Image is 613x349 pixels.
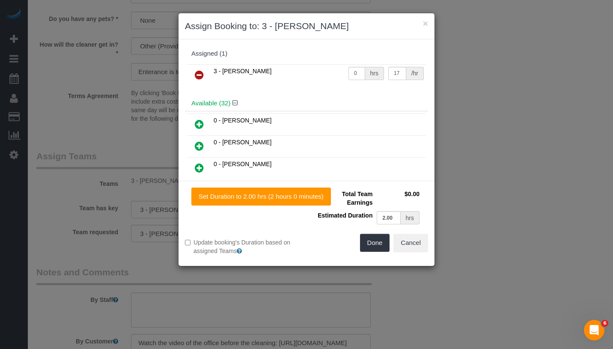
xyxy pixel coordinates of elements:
[393,234,428,252] button: Cancel
[318,212,372,219] span: Estimated Duration
[406,67,424,80] div: /hr
[214,139,271,146] span: 0 - [PERSON_NAME]
[375,188,422,209] td: $0.00
[423,19,428,28] button: ×
[601,320,608,327] span: 6
[360,234,390,252] button: Done
[191,50,422,57] div: Assigned (1)
[191,100,422,107] h4: Available (32)
[185,20,428,33] h3: Assign Booking to: 3 - [PERSON_NAME]
[185,240,190,245] input: Update booking's Duration based on assigned Teams
[185,238,300,255] label: Update booking's Duration based on assigned Teams
[401,211,420,224] div: hrs
[214,117,271,124] span: 0 - [PERSON_NAME]
[313,188,375,209] td: Total Team Earnings
[191,188,331,206] button: Set Duration to 2.00 hrs (2 hours 0 minutes)
[214,161,271,167] span: 0 - [PERSON_NAME]
[584,320,604,340] iframe: Intercom live chat
[365,67,384,80] div: hrs
[214,68,271,75] span: 3 - [PERSON_NAME]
